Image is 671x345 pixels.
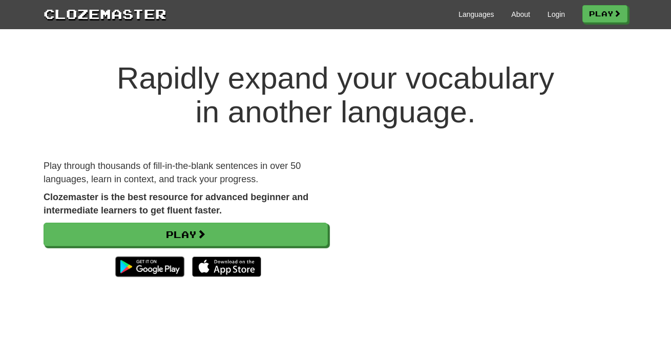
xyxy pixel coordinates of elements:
[192,256,261,277] img: Download_on_the_App_Store_Badge_US-UK_135x40-25178aeef6eb6b83b96f5f2d004eda3bffbb37122de64afbaef7...
[110,251,190,282] img: Get it on Google Play
[582,5,627,23] a: Play
[458,9,494,19] a: Languages
[548,9,565,19] a: Login
[44,192,308,215] strong: Clozemaster is the best resource for advanced beginner and intermediate learners to get fluent fa...
[44,4,166,23] a: Clozemaster
[44,160,328,186] p: Play through thousands of fill-in-the-blank sentences in over 50 languages, learn in context, and...
[511,9,530,19] a: About
[44,223,328,246] a: Play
